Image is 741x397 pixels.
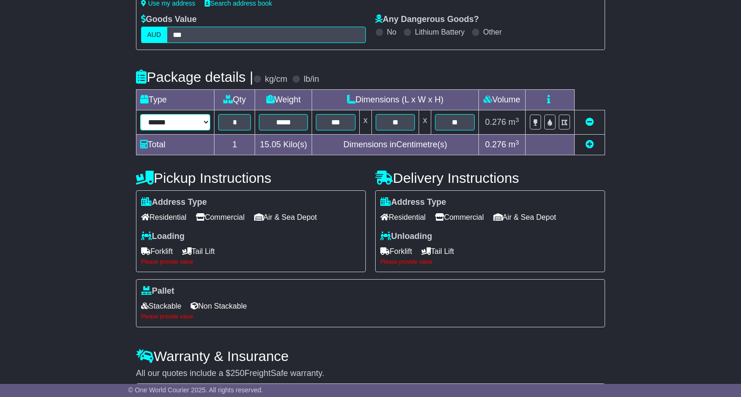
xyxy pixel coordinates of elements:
[136,135,214,155] td: Total
[485,140,506,149] span: 0.276
[141,14,197,25] label: Goods Value
[141,244,173,259] span: Forklift
[141,286,174,296] label: Pallet
[214,135,255,155] td: 1
[435,210,484,224] span: Commercial
[380,231,432,242] label: Unloading
[230,368,244,378] span: 250
[136,368,605,379] div: All our quotes include a $ FreightSafe warranty.
[493,210,556,224] span: Air & Sea Depot
[508,117,519,127] span: m
[485,117,506,127] span: 0.276
[214,90,255,110] td: Qty
[312,90,479,110] td: Dimensions (L x W x H)
[421,244,454,259] span: Tail Lift
[255,135,312,155] td: Kilo(s)
[254,210,317,224] span: Air & Sea Depot
[304,74,319,85] label: lb/in
[141,231,185,242] label: Loading
[380,197,446,208] label: Address Type
[419,110,431,135] td: x
[515,116,519,123] sup: 3
[380,244,412,259] span: Forklift
[182,244,215,259] span: Tail Lift
[478,90,525,110] td: Volume
[141,27,167,43] label: AUD
[312,135,479,155] td: Dimensions in Centimetre(s)
[380,259,600,265] div: Please provide value
[375,14,479,25] label: Any Dangerous Goods?
[359,110,371,135] td: x
[415,28,465,36] label: Lithium Battery
[141,197,207,208] label: Address Type
[196,210,244,224] span: Commercial
[380,210,426,224] span: Residential
[128,386,263,394] span: © One World Courier 2025. All rights reserved.
[508,140,519,149] span: m
[136,69,253,85] h4: Package details |
[585,117,594,127] a: Remove this item
[136,170,366,186] h4: Pickup Instructions
[191,299,247,313] span: Non Stackable
[141,299,181,313] span: Stackable
[585,140,594,149] a: Add new item
[255,90,312,110] td: Weight
[260,140,281,149] span: 15.05
[515,139,519,146] sup: 3
[136,90,214,110] td: Type
[375,170,605,186] h4: Delivery Instructions
[483,28,502,36] label: Other
[141,259,361,265] div: Please provide value
[141,210,186,224] span: Residential
[387,28,396,36] label: No
[141,313,600,320] div: Please provide value
[136,348,605,364] h4: Warranty & Insurance
[265,74,287,85] label: kg/cm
